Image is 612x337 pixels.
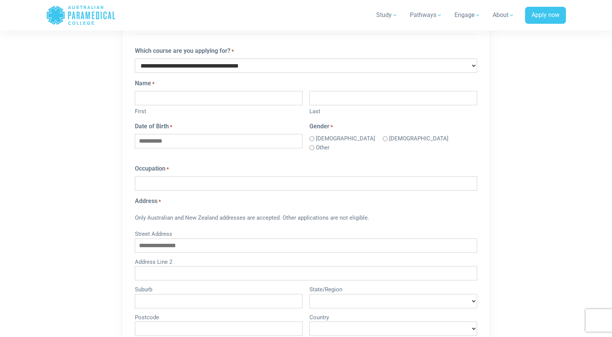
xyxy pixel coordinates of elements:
[135,197,478,206] legend: Address
[389,134,448,143] label: [DEMOGRAPHIC_DATA]
[309,283,477,294] label: State/Region
[309,105,477,116] label: Last
[135,311,303,322] label: Postcode
[135,105,303,116] label: First
[135,122,172,131] label: Date of Birth
[135,228,478,239] label: Street Address
[135,164,169,173] label: Occupation
[135,283,303,294] label: Suburb
[316,134,375,143] label: [DEMOGRAPHIC_DATA]
[309,311,477,322] label: Country
[309,122,477,131] legend: Gender
[135,256,478,266] label: Address Line 2
[46,3,116,28] a: Australian Paramedical College
[135,209,478,228] div: Only Australian and New Zealand addresses are accepted. Other applications are not eligible.
[405,5,447,26] a: Pathways
[450,5,485,26] a: Engage
[372,5,402,26] a: Study
[316,143,329,152] label: Other
[135,46,234,55] label: Which course are you applying for?
[525,7,566,24] a: Apply now
[135,79,478,88] legend: Name
[488,5,519,26] a: About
